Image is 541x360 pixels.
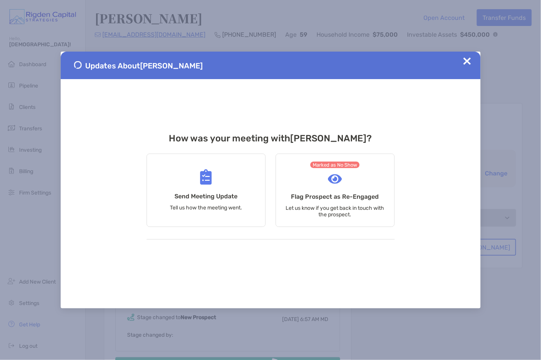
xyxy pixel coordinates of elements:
[174,193,237,200] h4: Send Meeting Update
[86,61,203,70] span: Updates About [PERSON_NAME]
[291,193,379,200] h4: Flag Prospect as Re-Engaged
[286,205,385,218] p: Let us know if you get back in touch with the prospect.
[74,61,82,69] img: Send Meeting Update 1
[147,133,395,144] h3: How was your meeting with [PERSON_NAME] ?
[170,204,242,211] p: Tell us how the meeting went.
[328,174,342,184] img: Flag Prospect as Re-Engaged
[463,57,471,65] img: Close Updates Zoe
[200,169,212,185] img: Send Meeting Update
[310,162,360,168] span: Marked as No Show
